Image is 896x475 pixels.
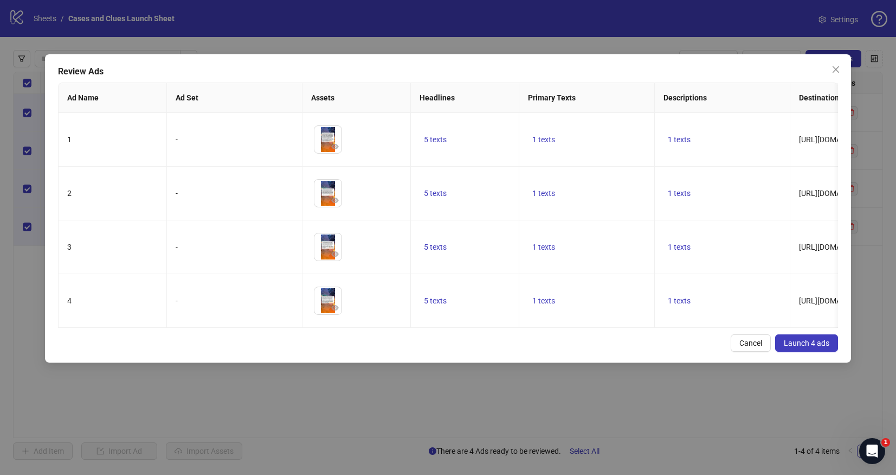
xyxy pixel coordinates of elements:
[881,438,890,447] span: 1
[799,189,875,198] span: [URL][DOMAIN_NAME]
[655,83,790,113] th: Descriptions
[67,243,72,251] span: 3
[328,301,341,314] button: Preview
[314,287,341,314] img: Asset 1
[176,295,293,307] div: -
[528,240,559,254] button: 1 texts
[859,438,885,464] iframe: Intercom live chat
[668,243,691,251] span: 1 texts
[314,180,341,207] img: Asset 1
[663,294,695,307] button: 1 texts
[331,250,339,258] span: eye
[775,334,838,352] button: Launch 4 ads
[67,189,72,198] span: 2
[663,133,695,146] button: 1 texts
[331,197,339,204] span: eye
[302,83,411,113] th: Assets
[176,134,293,145] div: -
[314,233,341,261] img: Asset 1
[331,304,339,312] span: eye
[532,243,555,251] span: 1 texts
[663,240,695,254] button: 1 texts
[784,339,829,347] span: Launch 4 ads
[411,83,519,113] th: Headlines
[799,296,875,305] span: [URL][DOMAIN_NAME]
[420,133,451,146] button: 5 texts
[827,61,845,78] button: Close
[799,243,875,251] span: [URL][DOMAIN_NAME]
[328,248,341,261] button: Preview
[532,189,555,198] span: 1 texts
[663,187,695,200] button: 1 texts
[424,243,447,251] span: 5 texts
[668,135,691,144] span: 1 texts
[176,241,293,253] div: -
[328,194,341,207] button: Preview
[528,294,559,307] button: 1 texts
[167,83,302,113] th: Ad Set
[331,143,339,150] span: eye
[59,83,167,113] th: Ad Name
[519,83,655,113] th: Primary Texts
[424,189,447,198] span: 5 texts
[420,187,451,200] button: 5 texts
[532,296,555,305] span: 1 texts
[739,339,762,347] span: Cancel
[532,135,555,144] span: 1 texts
[668,189,691,198] span: 1 texts
[67,135,72,144] span: 1
[420,294,451,307] button: 5 texts
[424,135,447,144] span: 5 texts
[668,296,691,305] span: 1 texts
[176,187,293,199] div: -
[424,296,447,305] span: 5 texts
[420,240,451,254] button: 5 texts
[58,65,839,78] div: Review Ads
[831,65,840,74] span: close
[799,135,875,144] span: [URL][DOMAIN_NAME]
[67,296,72,305] span: 4
[328,140,341,153] button: Preview
[314,126,341,153] img: Asset 1
[731,334,771,352] button: Cancel
[528,133,559,146] button: 1 texts
[528,187,559,200] button: 1 texts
